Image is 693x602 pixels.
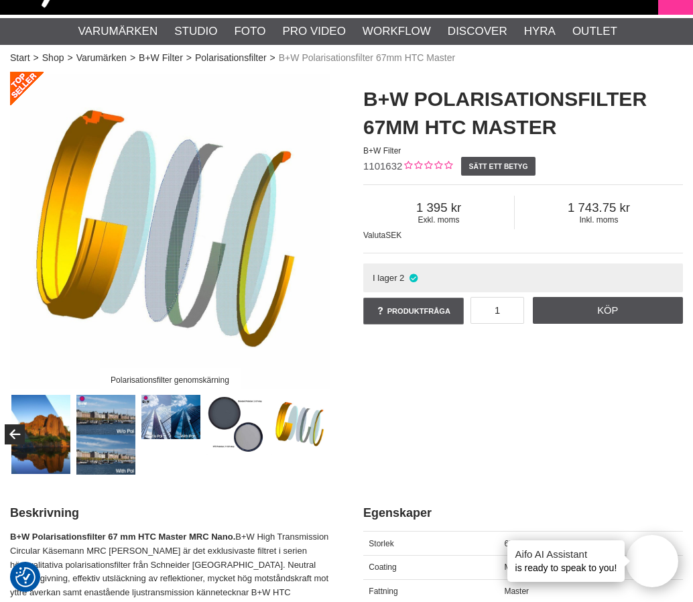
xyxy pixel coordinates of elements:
[282,23,345,40] a: Pro Video
[402,160,452,174] div: Kundbetyg: 0
[10,72,330,392] img: B+W Filter Polarisation HTC Master
[10,505,330,522] h2: Beskrivning
[363,231,385,240] span: Valuta
[385,231,401,240] span: SEK
[78,23,158,40] a: Varumärken
[363,160,402,172] span: 1101632
[504,587,529,596] span: Master
[186,51,192,65] span: >
[206,395,266,455] img: Transmission curve polarization filter
[99,368,240,392] div: Polarisationsfilter genomskärning
[363,146,401,156] span: B+W Filter
[507,540,625,582] div: is ready to speak to you!
[399,273,404,283] span: 2
[363,505,683,522] h2: Egenskaper
[363,200,514,215] span: 1 395
[234,23,265,40] a: Foto
[130,51,135,65] span: >
[461,157,535,176] a: Sätt ett betyg
[407,273,419,283] i: I lager
[369,562,396,572] span: Coating
[141,395,201,439] img: Sample image polarizer filter
[515,547,617,561] h4: Aifo AI Assistant
[572,23,617,40] a: Outlet
[515,200,683,215] span: 1 743.75
[42,51,64,65] a: Shop
[271,395,330,455] img: Polarisationsfilter genomskärning
[174,23,217,40] a: Studio
[504,539,529,548] span: 67 mm
[504,562,590,572] span: MRC [PERSON_NAME]
[11,395,71,474] img: Sample image polarizer filter
[10,532,235,542] strong: B+W Polarisationsfilter 67 mm HTC Master MRC Nano.
[524,23,556,40] a: Hyra
[369,587,397,596] span: Fattning
[363,215,514,225] span: Exkl. moms
[363,85,683,141] h1: B+W Polarisationsfilter 67mm HTC Master
[515,215,683,225] span: Inkl. moms
[10,51,30,65] a: Start
[5,424,25,444] button: Previous
[34,51,39,65] span: >
[369,539,393,548] span: Storlek
[76,51,127,65] a: Varumärken
[448,23,507,40] a: Discover
[15,567,36,587] img: Revisit consent button
[533,297,684,324] a: Köp
[195,51,267,65] a: Polarisationsfilter
[363,298,464,324] a: Produktfråga
[76,395,136,475] img: Sample image polarizer filter
[270,51,275,65] span: >
[279,51,455,65] span: B+W Polarisationsfilter 67mm HTC Master
[373,273,397,283] span: I lager
[67,51,72,65] span: >
[10,72,330,392] a: Polarisationsfilter genomskärning
[363,23,431,40] a: Workflow
[15,565,36,589] button: Samtyckesinställningar
[139,51,183,65] a: B+W Filter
